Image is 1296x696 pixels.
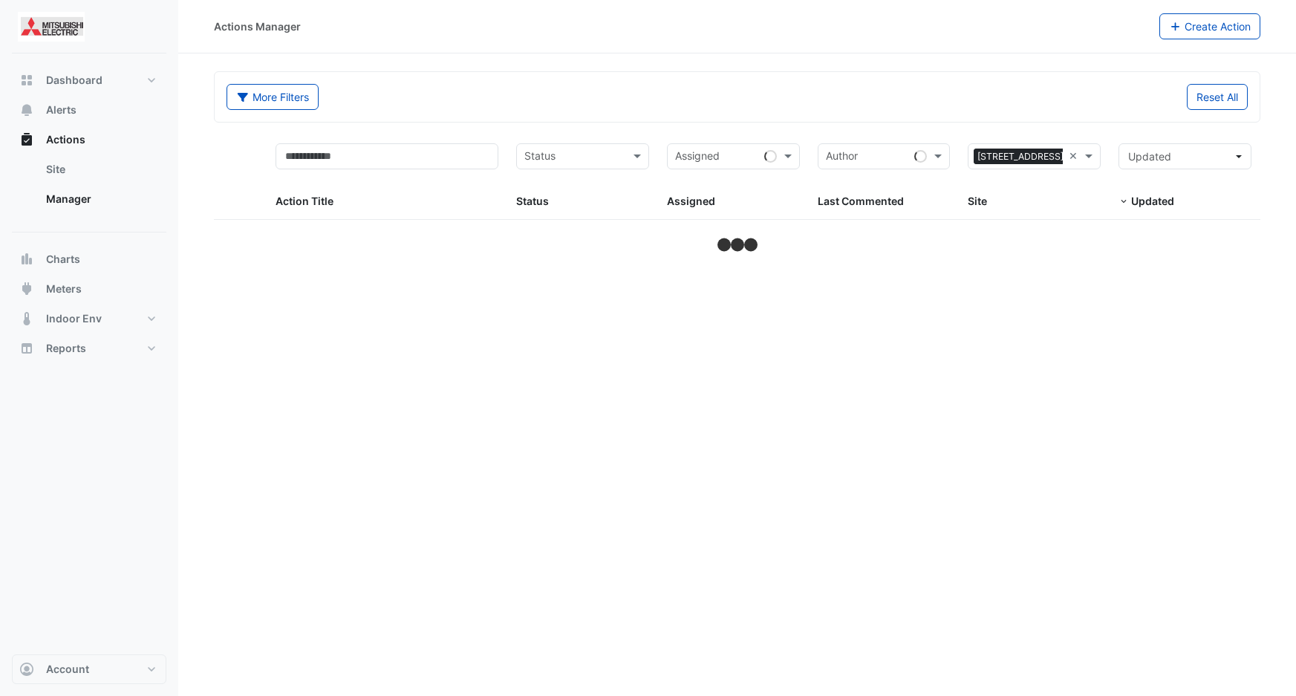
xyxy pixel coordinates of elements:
[12,304,166,334] button: Indoor Env
[974,149,1140,165] span: [STREET_ADDRESS][PERSON_NAME]
[46,282,82,296] span: Meters
[46,132,85,147] span: Actions
[214,19,301,34] div: Actions Manager
[12,125,166,155] button: Actions
[19,252,34,267] app-icon: Charts
[34,155,166,184] a: Site
[227,84,319,110] button: More Filters
[19,132,34,147] app-icon: Actions
[19,103,34,117] app-icon: Alerts
[1118,143,1251,169] button: Updated
[19,311,34,326] app-icon: Indoor Env
[46,311,102,326] span: Indoor Env
[1187,84,1248,110] button: Reset All
[12,244,166,274] button: Charts
[19,341,34,356] app-icon: Reports
[1159,13,1261,39] button: Create Action
[46,341,86,356] span: Reports
[12,334,166,363] button: Reports
[19,282,34,296] app-icon: Meters
[1069,148,1081,165] span: Clear
[46,662,89,677] span: Account
[12,155,166,220] div: Actions
[46,103,76,117] span: Alerts
[19,73,34,88] app-icon: Dashboard
[18,12,85,42] img: Company Logo
[667,195,715,207] span: Assigned
[1131,195,1174,207] span: Updated
[12,654,166,684] button: Account
[276,195,333,207] span: Action Title
[12,274,166,304] button: Meters
[818,195,904,207] span: Last Commented
[1128,150,1171,163] span: Updated
[46,73,102,88] span: Dashboard
[12,65,166,95] button: Dashboard
[12,95,166,125] button: Alerts
[34,184,166,214] a: Manager
[46,252,80,267] span: Charts
[968,195,987,207] span: Site
[516,195,549,207] span: Status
